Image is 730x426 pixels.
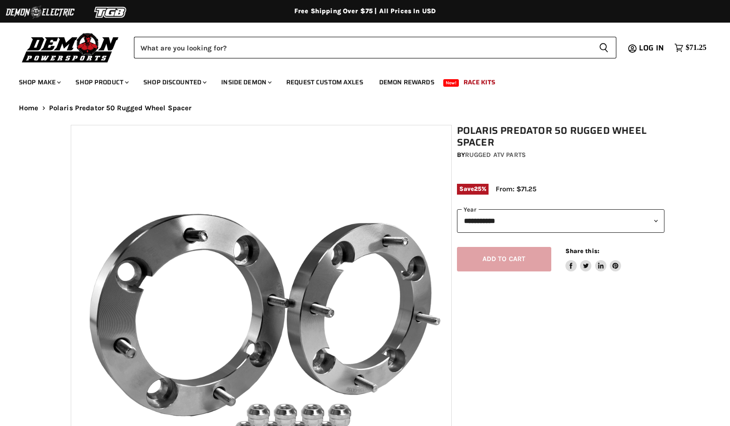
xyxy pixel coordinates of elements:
[465,151,526,159] a: Rugged ATV Parts
[214,73,277,92] a: Inside Demon
[635,44,670,52] a: Log in
[279,73,370,92] a: Request Custom Axles
[591,37,616,58] button: Search
[686,43,706,52] span: $71.25
[19,104,39,112] a: Home
[639,42,664,54] span: Log in
[474,185,481,192] span: 25
[136,73,212,92] a: Shop Discounted
[670,41,711,55] a: $71.25
[456,73,502,92] a: Race Kits
[49,104,192,112] span: Polaris Predator 50 Rugged Wheel Spacer
[12,69,704,92] ul: Main menu
[68,73,134,92] a: Shop Product
[457,184,489,194] span: Save %
[19,31,122,64] img: Demon Powersports
[565,247,599,254] span: Share this:
[75,3,146,21] img: TGB Logo 2
[5,3,75,21] img: Demon Electric Logo 2
[496,185,537,193] span: From: $71.25
[457,150,664,160] div: by
[134,37,616,58] form: Product
[457,125,664,148] h1: Polaris Predator 50 Rugged Wheel Spacer
[134,37,591,58] input: Search
[12,73,66,92] a: Shop Make
[457,209,664,232] select: year
[443,79,459,87] span: New!
[565,247,622,272] aside: Share this:
[372,73,441,92] a: Demon Rewards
